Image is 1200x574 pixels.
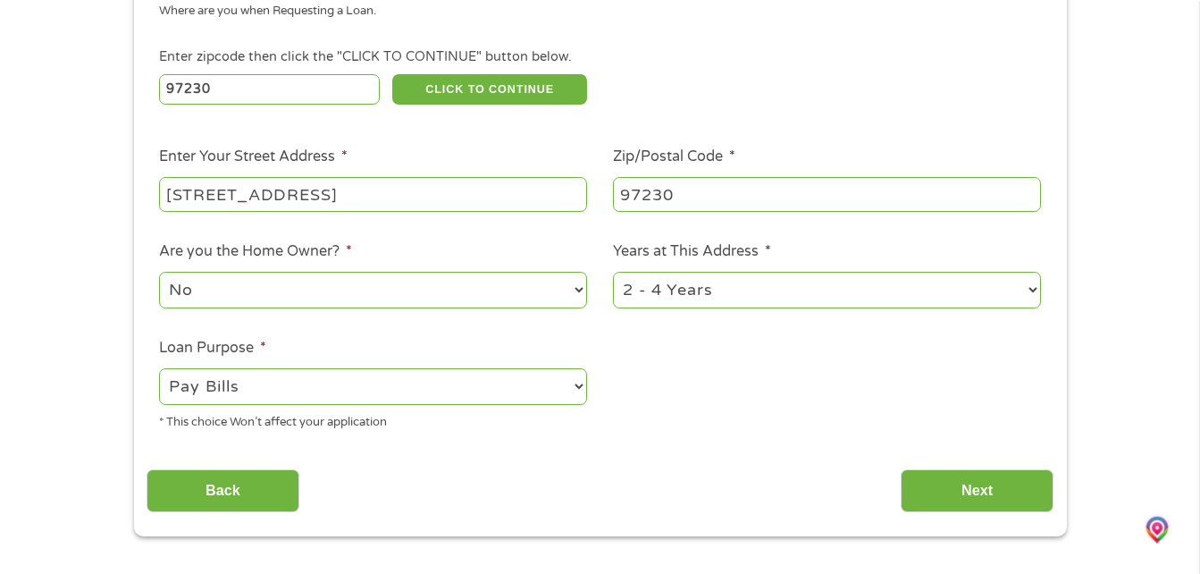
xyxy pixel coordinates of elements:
label: Loan Purpose [159,339,266,358]
div: * This choice Won’t affect your application [159,408,587,432]
input: Enter Zipcode (e.g 01510) [159,74,380,105]
label: Years at This Address [613,242,771,261]
div: Where are you when Requesting a Loan. [159,3,1028,21]
label: Are you the Home Owner? [159,242,352,261]
button: CLICK TO CONTINUE [392,74,587,105]
input: 1 Main Street [159,177,587,211]
input: Back [147,469,299,513]
div: Enter zipcode then click the "CLICK TO CONTINUE" button below. [159,47,1040,67]
input: Next [901,469,1053,513]
label: Enter Your Street Address [159,148,348,166]
label: Zip/Postal Code [613,148,735,166]
img: jcrBskumnMAAAAASUVORK5CYII= [1144,514,1171,544]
